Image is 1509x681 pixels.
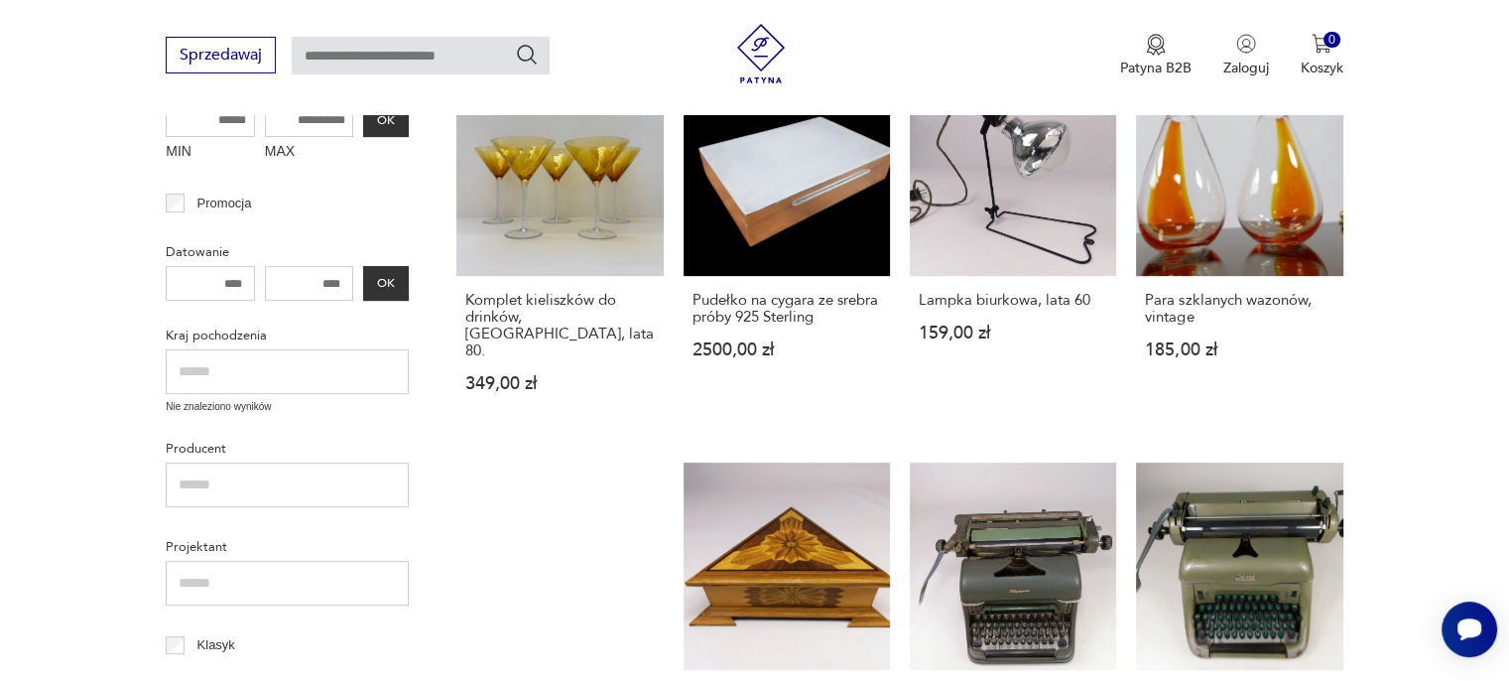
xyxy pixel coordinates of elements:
[363,102,409,137] button: OK
[1145,292,1333,326] h3: Para szklanych wazonów, vintage
[166,137,255,169] label: MIN
[1323,32,1340,49] div: 0
[515,43,539,67] button: Szukaj
[166,399,409,415] p: Nie znaleziono wyników
[1223,34,1269,77] button: Zaloguj
[1223,59,1269,77] p: Zaloguj
[1120,59,1192,77] p: Patyna B2B
[684,69,890,431] a: Pudełko na cygara ze srebra próby 925 SterlingPudełko na cygara ze srebra próby 925 Sterling2500,...
[1120,34,1192,77] a: Ikona medaluPatyna B2B
[166,438,409,460] p: Producent
[1136,69,1342,431] a: Para szklanych wazonów, vintagePara szklanych wazonów, vintage185,00 zł
[363,266,409,301] button: OK
[692,341,881,358] p: 2500,00 zł
[465,292,654,359] h3: Komplet kieliszków do drinków, [GEOGRAPHIC_DATA], lata 80.
[166,536,409,558] p: Projektant
[1442,602,1497,657] iframe: Smartsupp widget button
[1146,34,1166,56] img: Ikona medalu
[465,375,654,392] p: 349,00 zł
[1312,34,1331,54] img: Ikona koszyka
[197,634,235,656] p: Klasyk
[1301,34,1343,77] button: 0Koszyk
[692,292,881,326] h3: Pudełko na cygara ze srebra próby 925 Sterling
[1120,34,1192,77] button: Patyna B2B
[166,37,276,73] button: Sprzedawaj
[166,241,409,263] p: Datowanie
[919,325,1107,341] p: 159,00 zł
[265,137,354,169] label: MAX
[1301,59,1343,77] p: Koszyk
[919,292,1107,309] h3: Lampka biurkowa, lata 60
[166,325,409,346] p: Kraj pochodzenia
[197,193,252,214] p: Promocja
[910,69,1116,431] a: Lampka biurkowa, lata 60Lampka biurkowa, lata 60159,00 zł
[731,24,791,83] img: Patyna - sklep z meblami i dekoracjami vintage
[1236,34,1256,54] img: Ikonka użytkownika
[1145,341,1333,358] p: 185,00 zł
[166,50,276,64] a: Sprzedawaj
[456,69,663,431] a: Komplet kieliszków do drinków, Niemcy, lata 80.Komplet kieliszków do drinków, [GEOGRAPHIC_DATA], ...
